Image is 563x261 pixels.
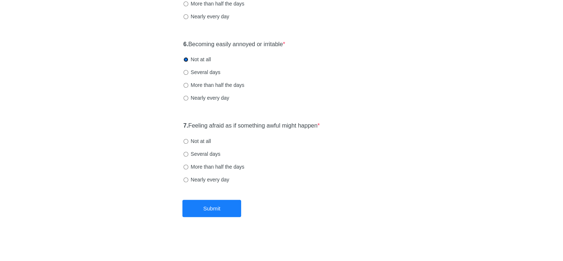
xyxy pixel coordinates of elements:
input: Nearly every day [184,177,188,182]
input: Nearly every day [184,14,188,19]
label: Nearly every day [184,13,229,20]
label: More than half the days [184,163,244,170]
label: Not at all [184,137,211,145]
label: Becoming easily annoyed or irritable [184,40,286,49]
input: Not at all [184,57,188,62]
label: Feeling afraid as if something awful might happen [184,122,320,130]
strong: 6. [184,41,188,47]
input: More than half the days [184,1,188,6]
label: Several days [184,150,221,158]
strong: 7. [184,122,188,129]
input: Nearly every day [184,96,188,100]
input: More than half the days [184,165,188,169]
button: Submit [182,200,241,217]
label: Nearly every day [184,176,229,183]
input: Several days [184,70,188,75]
label: More than half the days [184,81,244,89]
label: Nearly every day [184,94,229,102]
input: Several days [184,152,188,157]
label: Not at all [184,56,211,63]
input: Not at all [184,139,188,144]
label: Several days [184,69,221,76]
input: More than half the days [184,83,188,88]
